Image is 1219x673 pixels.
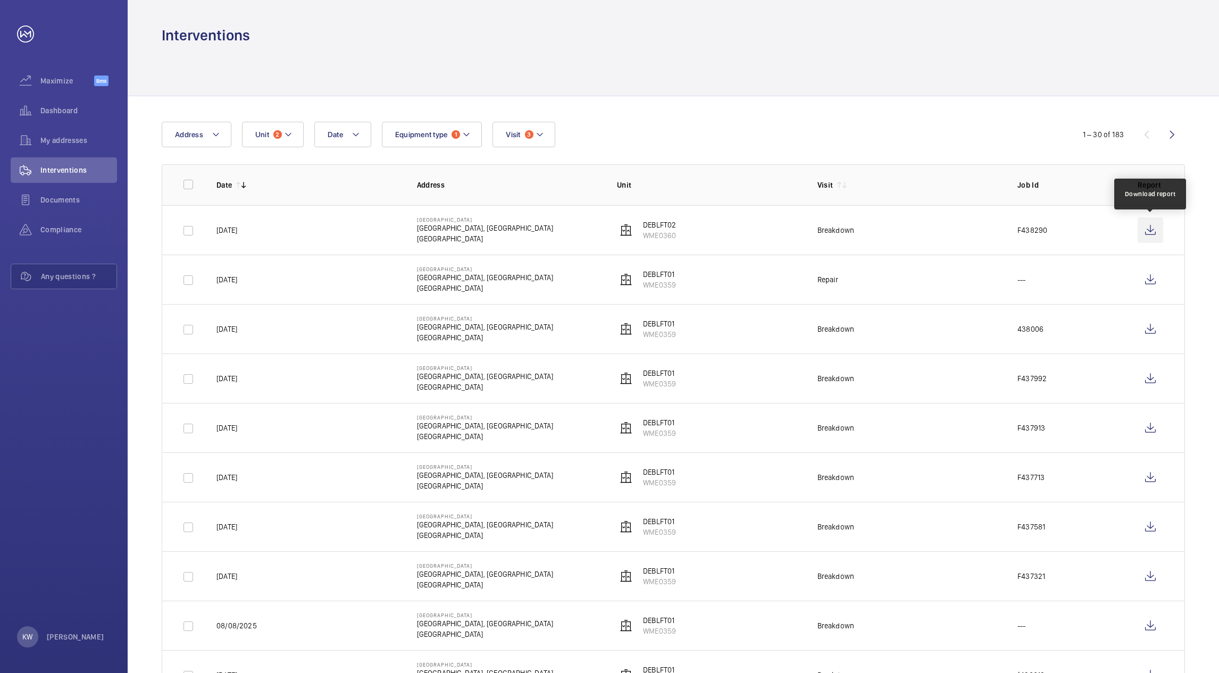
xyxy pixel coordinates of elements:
[1017,571,1045,582] p: F437321
[40,75,94,86] span: Maximize
[417,216,554,223] p: [GEOGRAPHIC_DATA]
[643,615,676,626] p: DEBLFT01
[643,220,676,230] p: DEBLFT02
[1083,129,1124,140] div: 1 – 30 of 183
[417,618,554,629] p: [GEOGRAPHIC_DATA], [GEOGRAPHIC_DATA]
[162,26,250,45] h1: Interventions
[94,75,108,86] span: Beta
[1017,373,1047,384] p: F437992
[417,283,554,293] p: [GEOGRAPHIC_DATA]
[643,318,676,329] p: DEBLFT01
[817,373,855,384] div: Breakdown
[643,378,676,389] p: WME0359
[817,423,855,433] div: Breakdown
[417,371,554,382] p: [GEOGRAPHIC_DATA], [GEOGRAPHIC_DATA]
[1017,225,1047,235] p: F438290
[417,382,554,392] p: [GEOGRAPHIC_DATA]
[620,323,632,335] img: elevator.svg
[216,521,237,532] p: [DATE]
[1125,189,1176,199] div: Download report
[417,272,554,283] p: [GEOGRAPHIC_DATA], [GEOGRAPHIC_DATA]
[162,122,231,147] button: Address
[643,467,676,477] p: DEBLFT01
[417,315,554,322] p: [GEOGRAPHIC_DATA]
[216,620,257,631] p: 08/08/2025
[417,365,554,371] p: [GEOGRAPHIC_DATA]
[22,632,32,642] p: KW
[417,223,554,233] p: [GEOGRAPHIC_DATA], [GEOGRAPHIC_DATA]
[242,122,304,147] button: Unit2
[817,180,833,190] p: Visit
[40,135,117,146] span: My addresses
[1017,180,1121,190] p: Job Id
[216,225,237,235] p: [DATE]
[314,122,371,147] button: Date
[643,566,676,576] p: DEBLFT01
[620,471,632,484] img: elevator.svg
[216,180,232,190] p: Date
[216,571,237,582] p: [DATE]
[40,105,117,116] span: Dashboard
[273,130,282,139] span: 2
[328,130,343,139] span: Date
[452,130,460,139] span: 1
[817,571,855,582] div: Breakdown
[395,130,448,139] span: Equipment type
[216,274,237,285] p: [DATE]
[175,130,203,139] span: Address
[47,632,104,642] p: [PERSON_NAME]
[643,417,676,428] p: DEBLFT01
[817,324,855,334] div: Breakdown
[417,420,554,431] p: [GEOGRAPHIC_DATA], [GEOGRAPHIC_DATA]
[417,481,554,491] p: [GEOGRAPHIC_DATA]
[417,266,554,272] p: [GEOGRAPHIC_DATA]
[643,368,676,378] p: DEBLFT01
[417,414,554,420] p: [GEOGRAPHIC_DATA]
[417,569,554,579] p: [GEOGRAPHIC_DATA], [GEOGRAPHIC_DATA]
[417,612,554,618] p: [GEOGRAPHIC_DATA]
[417,519,554,530] p: [GEOGRAPHIC_DATA], [GEOGRAPHIC_DATA]
[643,269,676,280] p: DEBLFT01
[1017,274,1026,285] p: ---
[620,372,632,385] img: elevator.svg
[417,530,554,541] p: [GEOGRAPHIC_DATA]
[216,324,237,334] p: [DATE]
[417,513,554,519] p: [GEOGRAPHIC_DATA]
[643,516,676,527] p: DEBLFT01
[817,521,855,532] div: Breakdown
[620,619,632,632] img: elevator.svg
[417,661,554,668] p: [GEOGRAPHIC_DATA]
[1017,423,1045,433] p: F437913
[643,477,676,488] p: WME0359
[643,527,676,537] p: WME0359
[817,620,855,631] div: Breakdown
[40,195,117,205] span: Documents
[817,225,855,235] div: Breakdown
[492,122,555,147] button: Visit3
[40,165,117,175] span: Interventions
[1017,324,1043,334] p: 438006
[216,423,237,433] p: [DATE]
[620,422,632,434] img: elevator.svg
[643,329,676,340] p: WME0359
[620,224,632,237] img: elevator.svg
[417,629,554,640] p: [GEOGRAPHIC_DATA]
[417,332,554,343] p: [GEOGRAPHIC_DATA]
[620,570,632,583] img: elevator.svg
[643,230,676,241] p: WME0360
[255,130,269,139] span: Unit
[216,472,237,483] p: [DATE]
[643,576,676,587] p: WME0359
[417,233,554,244] p: [GEOGRAPHIC_DATA]
[216,373,237,384] p: [DATE]
[417,180,600,190] p: Address
[617,180,800,190] p: Unit
[1017,521,1045,532] p: F437581
[620,520,632,533] img: elevator.svg
[417,464,554,470] p: [GEOGRAPHIC_DATA]
[382,122,482,147] button: Equipment type1
[643,428,676,439] p: WME0359
[525,130,533,139] span: 3
[620,273,632,286] img: elevator.svg
[417,470,554,481] p: [GEOGRAPHIC_DATA], [GEOGRAPHIC_DATA]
